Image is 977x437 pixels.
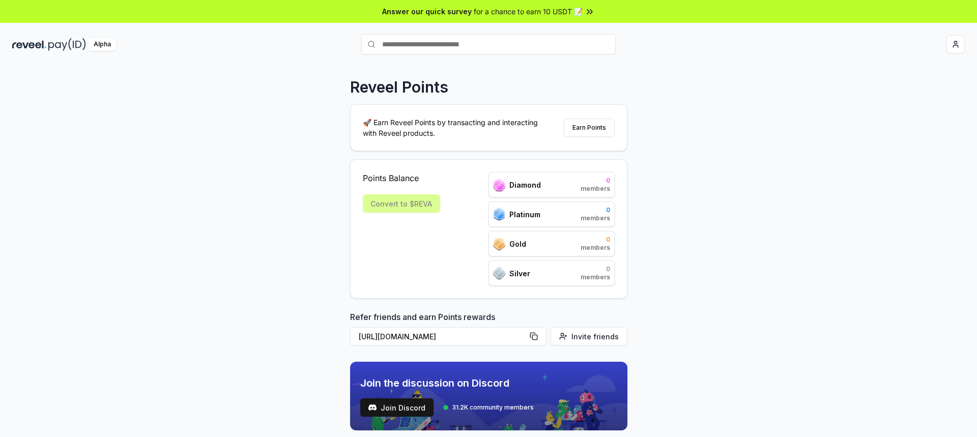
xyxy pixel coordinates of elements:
img: ranks_icon [493,267,505,280]
a: testJoin Discord [360,398,434,417]
span: 0 [581,177,610,185]
span: Silver [509,268,530,279]
span: 0 [581,265,610,273]
span: members [581,273,610,281]
button: [URL][DOMAIN_NAME] [350,327,547,345]
div: Alpha [88,38,117,51]
div: Refer friends and earn Points rewards [350,311,627,349]
button: Earn Points [564,119,615,137]
span: members [581,214,610,222]
p: Reveel Points [350,78,448,96]
button: Join Discord [360,398,434,417]
img: ranks_icon [493,179,505,191]
span: members [581,244,610,252]
span: Join the discussion on Discord [360,376,534,390]
img: pay_id [48,38,86,51]
p: 🚀 Earn Reveel Points by transacting and interacting with Reveel products. [363,117,546,138]
span: Platinum [509,209,540,220]
button: Invite friends [551,327,627,345]
span: 31.2K community members [452,403,534,412]
span: for a chance to earn 10 USDT 📝 [474,6,583,17]
span: Join Discord [381,402,425,413]
img: discord_banner [350,362,627,430]
span: Gold [509,239,526,249]
span: Points Balance [363,172,440,184]
span: Invite friends [571,331,619,342]
span: 0 [581,206,610,214]
img: reveel_dark [12,38,46,51]
span: Diamond [509,180,541,190]
span: 0 [581,236,610,244]
span: members [581,185,610,193]
img: ranks_icon [493,238,505,250]
span: Answer our quick survey [382,6,472,17]
img: test [368,403,377,412]
img: ranks_icon [493,208,505,221]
